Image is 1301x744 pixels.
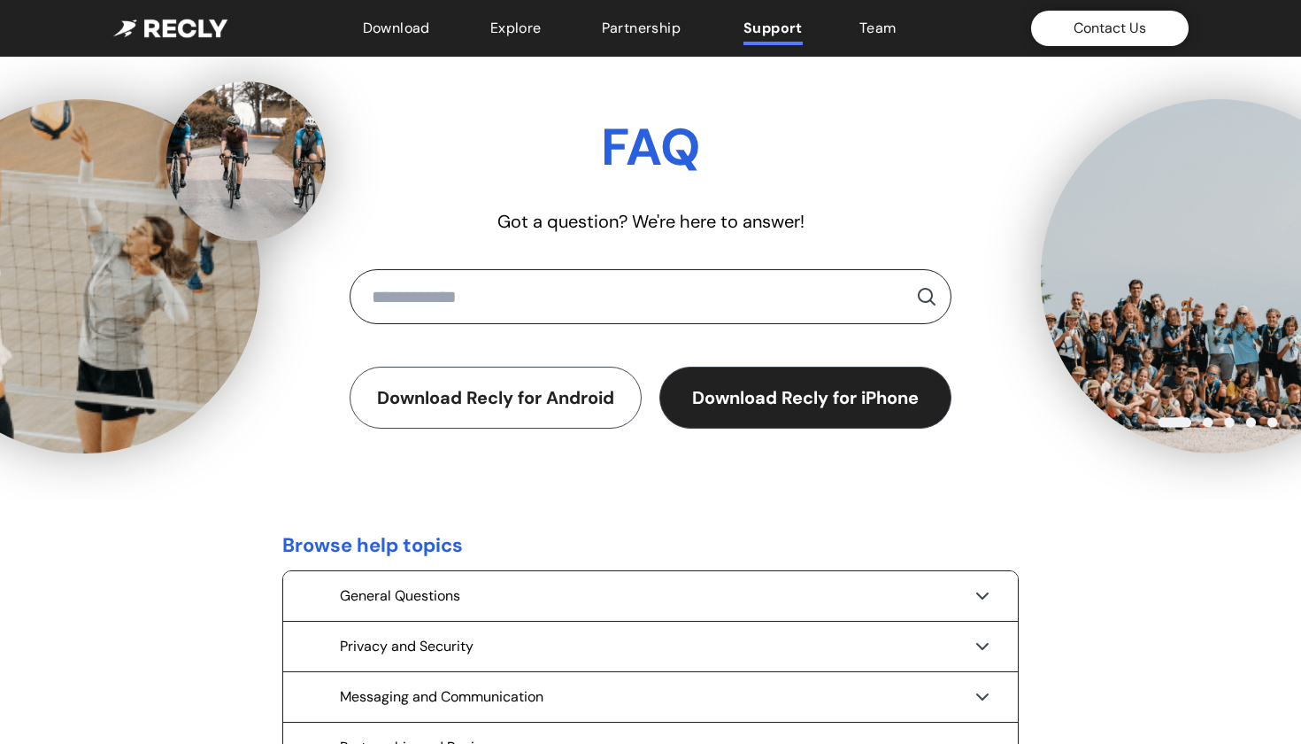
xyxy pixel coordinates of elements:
[859,18,899,39] a: Team
[490,18,545,39] a: Explore
[350,113,951,181] div: FAQ
[363,18,434,40] li: Download
[350,209,951,234] div: Got a question? We're here to answer!
[340,686,543,708] span: Messaging and Communication
[743,18,803,39] a: Support
[602,18,687,39] a: Partnership
[350,367,642,429] button: Download Recly for Android
[1031,11,1189,46] button: Contact Us
[490,18,545,40] li: Explore
[282,531,1019,560] div: Browse help topics
[743,18,803,40] li: Support
[340,585,460,607] span: General Questions
[602,18,687,40] li: Partnership
[859,18,899,40] li: Team
[340,636,473,657] span: Privacy and Security
[363,18,434,39] a: Download
[659,367,951,429] button: Download Recly for iPhone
